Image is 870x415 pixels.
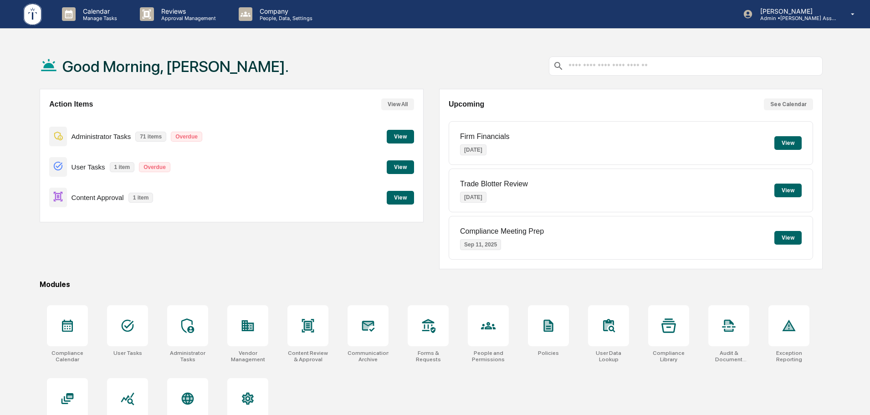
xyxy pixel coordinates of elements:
div: Audit & Document Logs [708,350,749,363]
p: Sep 11, 2025 [460,239,501,250]
h2: Upcoming [449,100,484,108]
div: Content Review & Approval [287,350,328,363]
p: Admin • [PERSON_NAME] Asset Management LLC [753,15,838,21]
h2: Action Items [49,100,93,108]
a: View [387,193,414,201]
p: Company [252,7,317,15]
p: Trade Blotter Review [460,180,528,188]
p: User Tasks [72,163,105,171]
p: Calendar [76,7,122,15]
div: Forms & Requests [408,350,449,363]
p: 71 items [135,132,166,142]
img: logo [22,2,44,27]
p: Firm Financials [460,133,509,141]
p: Reviews [154,7,220,15]
button: View [774,136,802,150]
p: Administrator Tasks [72,133,131,140]
p: [PERSON_NAME] [753,7,838,15]
button: View [387,130,414,143]
p: Overdue [139,162,170,172]
div: Vendor Management [227,350,268,363]
button: View [774,231,802,245]
button: View All [381,98,414,110]
div: Modules [40,280,823,289]
h1: Good Morning, [PERSON_NAME]. [62,57,289,76]
div: User Tasks [113,350,142,356]
p: Manage Tasks [76,15,122,21]
a: View [387,162,414,171]
button: View [387,160,414,174]
p: Overdue [171,132,202,142]
button: View [774,184,802,197]
div: Exception Reporting [768,350,809,363]
p: [DATE] [460,144,486,155]
div: Policies [538,350,559,356]
p: Compliance Meeting Prep [460,227,544,236]
button: View [387,191,414,205]
div: People and Permissions [468,350,509,363]
a: View [387,132,414,140]
p: 1 item [128,193,154,203]
div: Communications Archive [348,350,389,363]
p: People, Data, Settings [252,15,317,21]
div: User Data Lookup [588,350,629,363]
div: Compliance Calendar [47,350,88,363]
p: [DATE] [460,192,486,203]
iframe: Open customer support [841,385,865,410]
div: Compliance Library [648,350,689,363]
div: Administrator Tasks [167,350,208,363]
p: Content Approval [72,194,124,201]
button: See Calendar [764,98,813,110]
p: 1 item [110,162,135,172]
p: Approval Management [154,15,220,21]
